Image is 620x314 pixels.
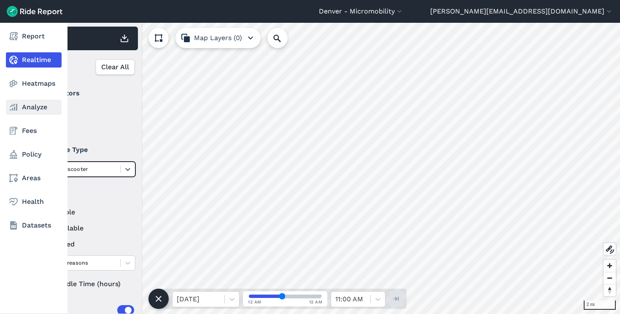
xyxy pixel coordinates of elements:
summary: Status [34,184,134,207]
button: Denver - Micromobility [319,6,404,16]
summary: Vehicle Type [34,138,134,162]
button: Zoom in [604,260,616,272]
label: available [34,207,135,217]
a: Health [6,194,62,209]
a: Policy [6,147,62,162]
label: Lime [34,121,135,131]
summary: Operators [34,81,134,105]
a: Fees [6,123,62,138]
a: Analyze [6,100,62,115]
button: Map Layers (0) [175,28,261,48]
span: 12 AM [248,299,261,305]
label: reserved [34,239,135,249]
button: Reset bearing to north [604,284,616,296]
a: Areas [6,171,62,186]
a: Heatmaps [6,76,62,91]
canvas: Map [27,23,620,314]
button: [PERSON_NAME][EMAIL_ADDRESS][DOMAIN_NAME] [430,6,613,16]
button: Clear All [96,60,135,75]
div: 2 mi [584,300,616,310]
input: Search Location or Vehicles [267,28,301,48]
label: Bird [34,105,135,115]
a: Datasets [6,218,62,233]
label: unavailable [34,223,135,233]
span: Clear All [101,62,129,72]
span: 12 AM [309,299,323,305]
a: Report [6,29,62,44]
button: Zoom out [604,272,616,284]
a: Realtime [6,52,62,68]
img: Ride Report [7,6,62,17]
div: Filter [31,54,138,80]
div: Idle Time (hours) [34,276,135,292]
